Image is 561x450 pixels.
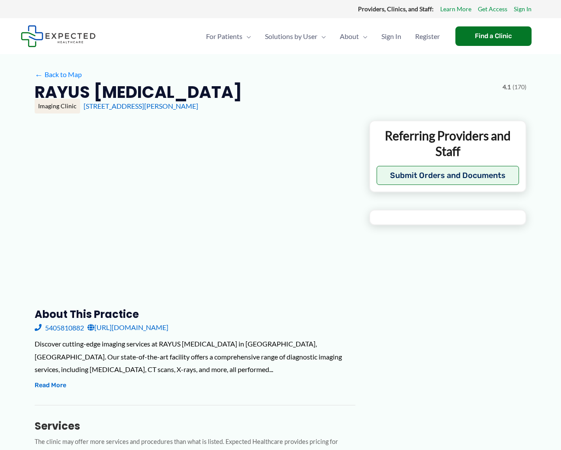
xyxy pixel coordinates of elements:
[35,419,355,433] h3: Services
[333,21,374,52] a: AboutMenu Toggle
[374,21,408,52] a: Sign In
[35,71,43,79] span: ←
[381,21,401,52] span: Sign In
[359,21,368,52] span: Menu Toggle
[358,5,434,13] strong: Providers, Clinics, and Staff:
[455,26,532,46] a: Find a Clinic
[21,25,96,47] img: Expected Healthcare Logo - side, dark font, small
[377,128,519,159] p: Referring Providers and Staff
[377,166,519,185] button: Submit Orders and Documents
[408,21,447,52] a: Register
[265,21,317,52] span: Solutions by User
[35,337,355,376] div: Discover cutting-edge imaging services at RAYUS [MEDICAL_DATA] in [GEOGRAPHIC_DATA], [GEOGRAPHIC_...
[503,81,511,93] span: 4.1
[84,102,198,110] a: [STREET_ADDRESS][PERSON_NAME]
[340,21,359,52] span: About
[35,321,84,334] a: 5405810882
[317,21,326,52] span: Menu Toggle
[415,21,440,52] span: Register
[35,68,82,81] a: ←Back to Map
[35,81,242,103] h2: RAYUS [MEDICAL_DATA]
[242,21,251,52] span: Menu Toggle
[440,3,471,15] a: Learn More
[199,21,447,52] nav: Primary Site Navigation
[206,21,242,52] span: For Patients
[199,21,258,52] a: For PatientsMenu Toggle
[87,321,168,334] a: [URL][DOMAIN_NAME]
[258,21,333,52] a: Solutions by UserMenu Toggle
[35,380,66,391] button: Read More
[35,99,80,113] div: Imaging Clinic
[513,81,526,93] span: (170)
[514,3,532,15] a: Sign In
[35,308,355,321] h3: About this practice
[478,3,507,15] a: Get Access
